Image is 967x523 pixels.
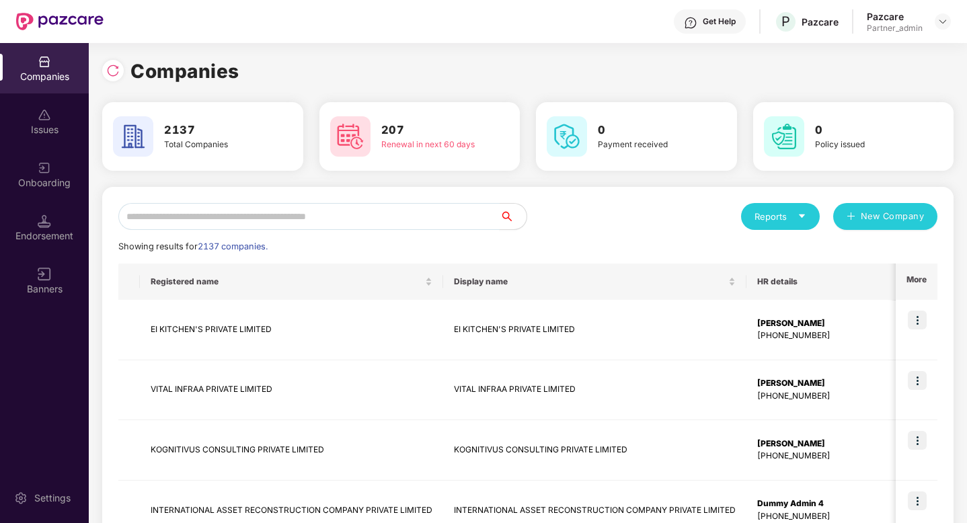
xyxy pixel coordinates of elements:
[198,241,268,251] span: 2137 companies.
[757,377,895,390] div: [PERSON_NAME]
[757,329,895,342] div: [PHONE_NUMBER]
[140,300,443,360] td: EI KITCHEN'S PRIVATE LIMITED
[833,203,937,230] button: plusNew Company
[757,390,895,403] div: [PHONE_NUMBER]
[703,16,736,27] div: Get Help
[908,371,927,390] img: icon
[140,360,443,421] td: VITAL INFRAA PRIVATE LIMITED
[443,264,746,300] th: Display name
[443,300,746,360] td: EI KITCHEN'S PRIVATE LIMITED
[381,122,481,139] h3: 207
[781,13,790,30] span: P
[802,15,839,28] div: Pazcare
[764,116,804,157] img: svg+xml;base64,PHN2ZyB4bWxucz0iaHR0cDovL3d3dy53My5vcmcvMjAwMC9zdmciIHdpZHRoPSI2MCIgaGVpZ2h0PSI2MC...
[798,212,806,220] span: caret-down
[499,203,527,230] button: search
[757,438,895,450] div: [PERSON_NAME]
[38,268,51,281] img: svg+xml;base64,PHN2ZyB3aWR0aD0iMTYiIGhlaWdodD0iMTYiIHZpZXdCb3g9IjAgMCAxNiAxNiIgZmlsbD0ibm9uZSIgeG...
[151,276,422,287] span: Registered name
[908,431,927,450] img: icon
[746,264,906,300] th: HR details
[106,64,120,77] img: svg+xml;base64,PHN2ZyBpZD0iUmVsb2FkLTMyeDMyIiB4bWxucz0iaHR0cDovL3d3dy53My5vcmcvMjAwMC9zdmciIHdpZH...
[908,491,927,510] img: icon
[861,210,925,223] span: New Company
[757,317,895,330] div: [PERSON_NAME]
[30,491,75,505] div: Settings
[598,138,698,151] div: Payment received
[757,497,895,510] div: Dummy Admin 4
[847,212,855,223] span: plus
[330,116,371,157] img: svg+xml;base64,PHN2ZyB4bWxucz0iaHR0cDovL3d3dy53My5vcmcvMjAwMC9zdmciIHdpZHRoPSI2MCIgaGVpZ2h0PSI2MC...
[815,138,915,151] div: Policy issued
[130,56,239,86] h1: Companies
[755,210,806,223] div: Reports
[454,276,726,287] span: Display name
[443,420,746,481] td: KOGNITIVUS CONSULTING PRIVATE LIMITED
[757,450,895,462] div: [PHONE_NUMBER]
[113,116,153,157] img: svg+xml;base64,PHN2ZyB4bWxucz0iaHR0cDovL3d3dy53My5vcmcvMjAwMC9zdmciIHdpZHRoPSI2MCIgaGVpZ2h0PSI2MC...
[443,360,746,421] td: VITAL INFRAA PRIVATE LIMITED
[164,138,264,151] div: Total Companies
[896,264,937,300] th: More
[16,13,104,30] img: New Pazcare Logo
[757,510,895,523] div: [PHONE_NUMBER]
[499,211,527,222] span: search
[140,264,443,300] th: Registered name
[381,138,481,151] div: Renewal in next 60 days
[14,491,28,505] img: svg+xml;base64,PHN2ZyBpZD0iU2V0dGluZy0yMHgyMCIgeG1sbnM9Imh0dHA6Ly93d3cudzMub3JnLzIwMDAvc3ZnIiB3aW...
[867,10,923,23] div: Pazcare
[598,122,698,139] h3: 0
[547,116,587,157] img: svg+xml;base64,PHN2ZyB4bWxucz0iaHR0cDovL3d3dy53My5vcmcvMjAwMC9zdmciIHdpZHRoPSI2MCIgaGVpZ2h0PSI2MC...
[164,122,264,139] h3: 2137
[38,55,51,69] img: svg+xml;base64,PHN2ZyBpZD0iQ29tcGFuaWVzIiB4bWxucz0iaHR0cDovL3d3dy53My5vcmcvMjAwMC9zdmciIHdpZHRoPS...
[908,311,927,329] img: icon
[867,23,923,34] div: Partner_admin
[118,241,268,251] span: Showing results for
[140,420,443,481] td: KOGNITIVUS CONSULTING PRIVATE LIMITED
[684,16,697,30] img: svg+xml;base64,PHN2ZyBpZD0iSGVscC0zMngzMiIgeG1sbnM9Imh0dHA6Ly93d3cudzMub3JnLzIwMDAvc3ZnIiB3aWR0aD...
[38,161,51,175] img: svg+xml;base64,PHN2ZyB3aWR0aD0iMjAiIGhlaWdodD0iMjAiIHZpZXdCb3g9IjAgMCAyMCAyMCIgZmlsbD0ibm9uZSIgeG...
[38,108,51,122] img: svg+xml;base64,PHN2ZyBpZD0iSXNzdWVzX2Rpc2FibGVkIiB4bWxucz0iaHR0cDovL3d3dy53My5vcmcvMjAwMC9zdmciIH...
[815,122,915,139] h3: 0
[38,214,51,228] img: svg+xml;base64,PHN2ZyB3aWR0aD0iMTQuNSIgaGVpZ2h0PSIxNC41IiB2aWV3Qm94PSIwIDAgMTYgMTYiIGZpbGw9Im5vbm...
[937,16,948,27] img: svg+xml;base64,PHN2ZyBpZD0iRHJvcGRvd24tMzJ4MzIiIHhtbG5zPSJodHRwOi8vd3d3LnczLm9yZy8yMDAwL3N2ZyIgd2...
